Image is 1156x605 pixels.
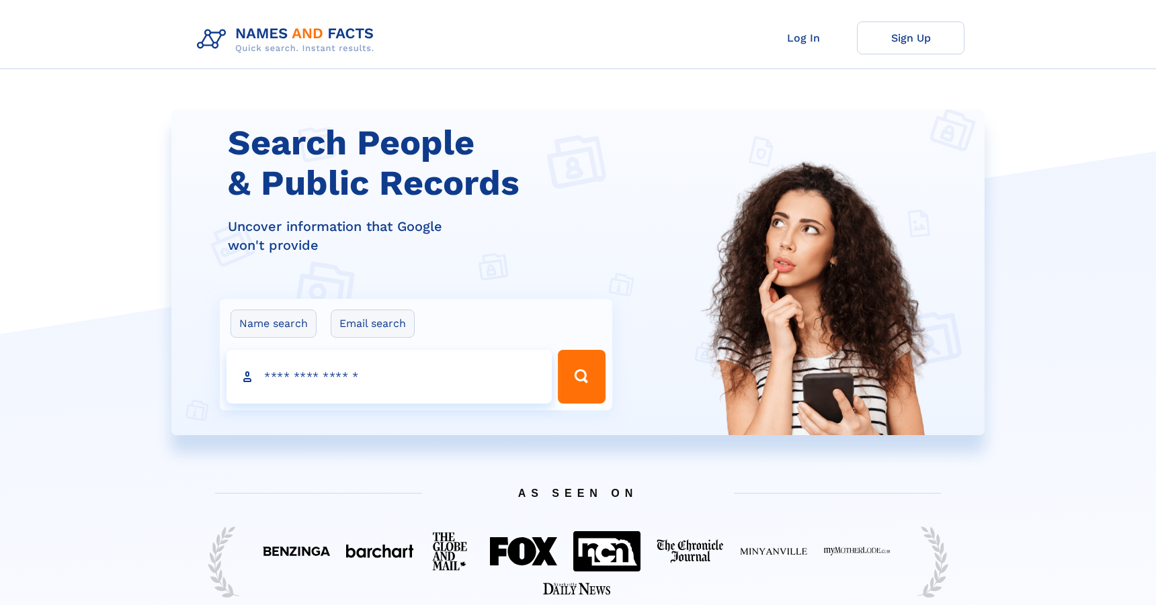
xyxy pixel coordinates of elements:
[543,583,610,595] img: Featured on Starkville Daily News
[749,21,857,54] a: Log In
[192,21,385,58] img: Logo Names and Facts
[231,310,317,338] label: Name search
[195,471,961,516] span: AS SEEN ON
[228,123,620,203] h1: Search People & Public Records
[692,158,941,502] img: Search People and Public records
[857,21,964,54] a: Sign Up
[740,547,807,556] img: Featured on Minyanville
[226,350,552,404] input: search input
[917,525,948,599] img: Trust Reef
[263,547,330,556] img: Featured on Benzinga
[228,217,620,254] div: Uncover information that Google won't provide
[490,537,557,565] img: Featured on FOX 40
[823,547,891,556] img: Featured on My Mother Lode
[346,545,413,557] img: Featured on BarChart
[573,531,641,571] img: Featured on NCN
[657,539,724,563] img: Featured on The Chronicle Journal
[558,350,605,404] button: Search Button
[331,310,415,338] label: Email search
[429,529,474,573] img: Featured on The Globe And Mail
